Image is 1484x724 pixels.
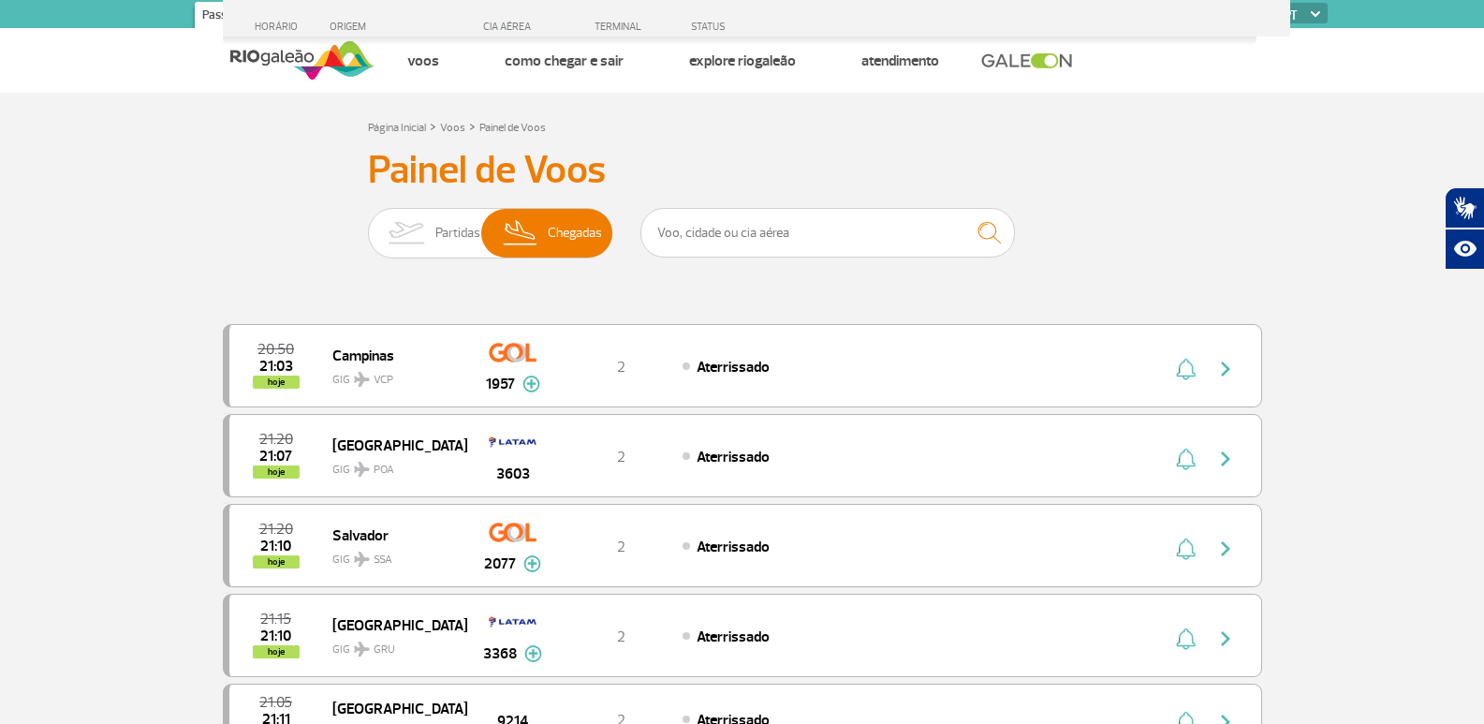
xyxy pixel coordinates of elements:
img: seta-direita-painel-voo.svg [1214,448,1237,470]
span: Partidas [435,209,480,258]
img: slider-desembarque [493,209,549,258]
span: 2 [617,358,625,377]
div: Plugin de acessibilidade da Hand Talk. [1445,187,1484,270]
img: sino-painel-voo.svg [1176,628,1196,650]
span: GIG [332,362,452,389]
a: Atendimento [861,52,939,70]
a: Página Inicial [368,121,426,135]
img: destiny_airplane.svg [354,462,370,477]
span: Campinas [332,343,452,367]
div: TERMINAL [560,21,682,33]
div: ORIGEM [330,21,466,33]
img: seta-direita-painel-voo.svg [1214,628,1237,650]
img: mais-info-painel-voo.svg [523,555,541,572]
img: mais-info-painel-voo.svg [524,645,542,662]
span: Aterrissado [697,628,770,646]
span: 3603 [496,463,530,485]
span: [GEOGRAPHIC_DATA] [332,613,452,637]
a: Como chegar e sair [505,52,624,70]
span: Aterrissado [697,448,770,466]
span: [GEOGRAPHIC_DATA] [332,433,452,457]
img: sino-painel-voo.svg [1176,538,1196,560]
span: hoje [253,376,300,389]
span: Aterrissado [697,358,770,377]
img: destiny_airplane.svg [354,372,370,387]
img: destiny_airplane.svg [354,552,370,567]
span: Chegadas [548,209,602,258]
span: 2025-09-26 21:07:39 [259,450,292,463]
a: Explore RIOgaleão [689,52,796,70]
span: hoje [253,465,300,479]
span: 2025-09-26 21:10:00 [260,629,291,643]
span: GRU [374,642,395,658]
span: 2025-09-26 21:05:00 [259,696,292,709]
span: 2025-09-26 21:20:00 [259,433,293,446]
span: GIG [332,631,452,658]
span: POA [374,462,394,479]
span: 1957 [486,373,515,395]
img: seta-direita-painel-voo.svg [1214,358,1237,380]
div: STATUS [682,21,834,33]
a: Voos [407,52,439,70]
span: Salvador [332,523,452,547]
input: Voo, cidade ou cia aérea [640,208,1015,258]
span: Aterrissado [697,538,770,556]
button: Abrir recursos assistivos. [1445,229,1484,270]
h3: Painel de Voos [368,147,1117,194]
span: 2025-09-26 21:03:46 [259,360,293,373]
span: SSA [374,552,392,569]
button: Abrir tradutor de língua de sinais. [1445,187,1484,229]
span: 2077 [484,553,516,575]
span: 2025-09-26 21:20:00 [259,523,293,536]
div: CIA AÉREA [466,21,560,33]
div: HORÁRIO [228,21,331,33]
span: 2 [617,448,625,466]
img: mais-info-painel-voo.svg [522,376,540,392]
span: hoje [253,555,300,569]
img: destiny_airplane.svg [354,642,370,657]
a: Voos [440,121,465,135]
span: 2025-09-26 20:50:00 [257,343,294,356]
a: Painel de Voos [479,121,546,135]
img: sino-painel-voo.svg [1176,358,1196,380]
a: > [430,115,436,137]
span: 2025-09-26 21:15:00 [260,613,291,626]
span: 3368 [483,643,517,665]
span: GIG [332,451,452,479]
a: Passageiros [195,2,272,32]
span: [GEOGRAPHIC_DATA] [332,696,452,720]
img: slider-embarque [376,209,435,258]
span: 2025-09-26 21:10:00 [260,539,291,553]
span: 2 [617,628,625,646]
span: 2 [617,538,625,556]
span: GIG [332,541,452,569]
span: hoje [253,645,300,658]
span: VCP [374,372,393,389]
img: sino-painel-voo.svg [1176,448,1196,470]
a: > [469,115,476,137]
img: seta-direita-painel-voo.svg [1214,538,1237,560]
